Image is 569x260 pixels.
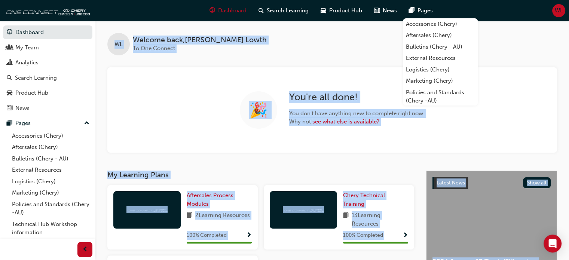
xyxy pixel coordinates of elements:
span: guage-icon [7,29,12,36]
span: WL [114,40,123,49]
span: WL [555,6,563,15]
span: 100 % Completed [343,231,383,240]
span: 100 % Completed [187,231,227,240]
div: Search Learning [15,74,57,82]
a: Product Hub [3,86,92,100]
button: Pages [3,116,92,130]
div: Product Hub [15,89,48,97]
h2: You're all done! [289,91,425,103]
span: Pages [417,6,433,15]
span: News [383,6,397,15]
button: Show Progress [246,231,252,240]
a: Aftersales Process Modules [187,191,252,208]
a: External Resources [403,52,478,64]
button: WL [552,4,565,17]
span: 2 Learning Resources [195,211,250,220]
button: Show Progress [403,231,408,240]
a: news-iconNews [368,3,403,18]
a: Chery Technical Training [343,191,408,208]
img: oneconnect [126,206,168,213]
span: book-icon [187,211,192,220]
span: To One Connect [133,45,175,52]
a: Logistics (Chery) [403,64,478,76]
div: Pages [15,119,31,128]
span: car-icon [7,90,12,97]
a: Technical Hub Workshop information [9,218,92,238]
a: News [3,101,92,115]
a: Policies and Standards (Chery -AU) [403,87,478,107]
button: DashboardMy TeamAnalyticsSearch LearningProduct HubNews [3,24,92,116]
img: oneconnect [4,3,90,18]
a: Policies and Standards (Chery -AU) [9,199,92,218]
span: pages-icon [409,6,414,15]
a: Search Learning [3,71,92,85]
a: Analytics [3,56,92,70]
img: oneconnect [283,206,324,213]
span: Latest News [437,180,465,186]
span: Chery Technical Training [343,192,385,207]
span: search-icon [7,75,12,82]
button: Show all [523,177,551,188]
span: pages-icon [7,120,12,127]
a: Accessories (Chery) [9,130,92,142]
div: News [15,104,30,113]
a: car-iconProduct Hub [315,3,368,18]
a: pages-iconPages [403,3,439,18]
span: search-icon [259,6,264,15]
span: Dashboard [218,6,247,15]
div: Analytics [15,58,39,67]
span: car-icon [321,6,326,15]
span: prev-icon [82,245,88,254]
a: see what else is available? [312,118,379,125]
span: Show Progress [403,232,408,239]
a: Bulletins (Chery - AU) [403,41,478,53]
a: Aftersales (Chery) [403,30,478,41]
span: 13 Learning Resources [352,211,408,228]
a: External Resources [9,164,92,176]
a: Bulletins (Chery - AU) [9,153,92,165]
h3: My Learning Plans [107,171,414,179]
a: search-iconSearch Learning [253,3,315,18]
a: Aftersales (Chery) [9,141,92,153]
div: My Team [15,43,39,52]
span: Show Progress [246,232,252,239]
a: All Pages [9,238,92,250]
a: Accessories (Chery) [403,18,478,30]
span: news-icon [374,6,380,15]
a: My Team [3,41,92,55]
a: Logistics (Chery) [9,176,92,187]
div: Open Intercom Messenger [544,235,562,253]
span: Welcome back , [PERSON_NAME] Lowth [133,36,267,45]
span: book-icon [343,211,349,228]
span: Search Learning [267,6,309,15]
a: Marketing (Chery) [403,75,478,87]
span: Product Hub [329,6,362,15]
a: guage-iconDashboard [204,3,253,18]
span: up-icon [84,119,89,128]
a: Marketing (Chery) [9,187,92,199]
span: Aftersales Process Modules [187,192,233,207]
span: guage-icon [209,6,215,15]
span: news-icon [7,105,12,112]
span: 🎉 [249,106,268,114]
span: chart-icon [7,59,12,66]
span: people-icon [7,45,12,51]
span: Why not [289,117,425,126]
span: You don't have anything new to complete right now. [289,109,425,118]
a: Dashboard [3,25,92,39]
a: Latest NewsShow all [432,177,551,189]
